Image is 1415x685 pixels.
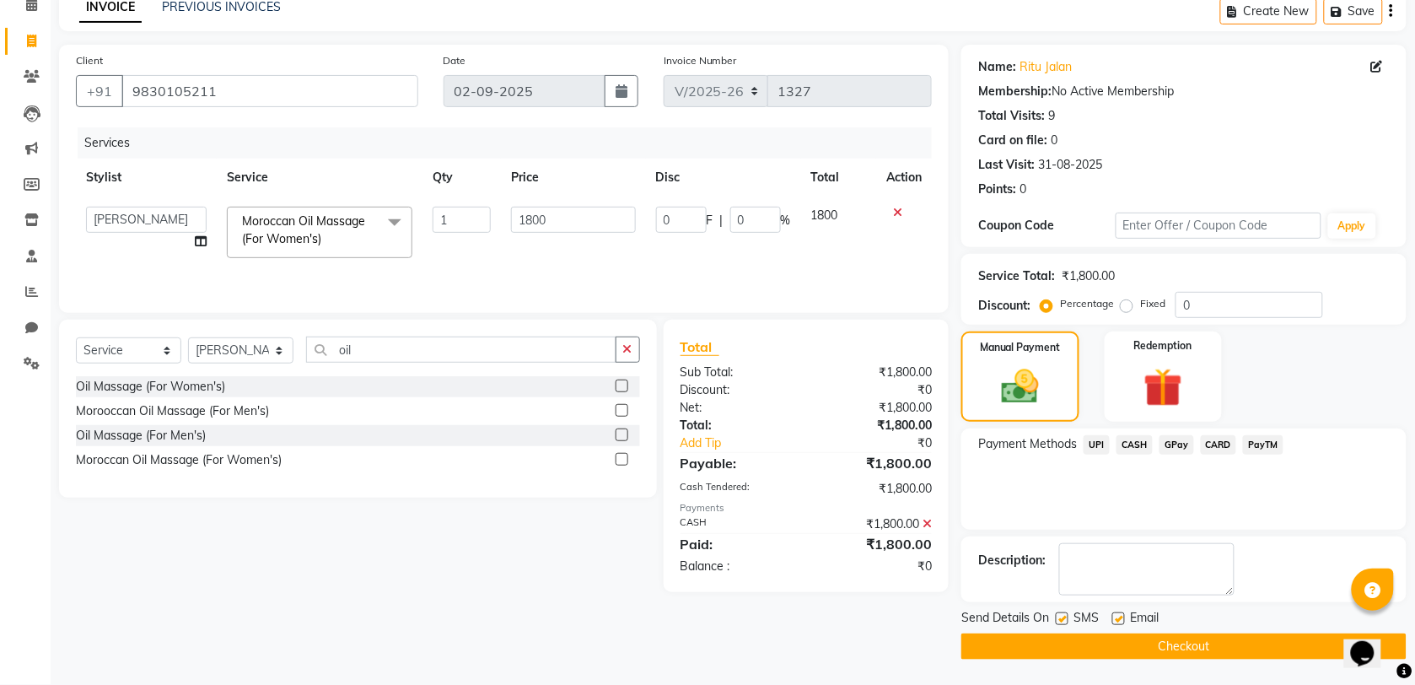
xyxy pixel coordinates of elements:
div: Services [78,127,944,159]
img: _gift.svg [1132,364,1195,412]
span: Total [681,338,719,356]
span: F [707,212,713,229]
div: Card on file: [978,132,1047,149]
div: No Active Membership [978,83,1390,100]
div: Service Total: [978,267,1055,285]
div: 9 [1048,107,1055,125]
span: | [720,212,724,229]
button: Apply [1328,213,1376,239]
div: Total: [668,417,806,434]
div: Discount: [978,297,1030,315]
div: Last Visit: [978,156,1035,174]
label: Client [76,53,103,68]
th: Qty [422,159,500,197]
div: Balance : [668,558,806,575]
div: Net: [668,399,806,417]
div: ₹1,800.00 [806,417,944,434]
span: UPI [1084,435,1110,455]
th: Action [876,159,932,197]
div: ₹0 [806,381,944,399]
div: 0 [1051,132,1057,149]
label: Date [444,53,466,68]
div: Oil Massage (For Women's) [76,378,225,396]
a: Add Tip [668,434,830,452]
a: x [321,231,329,246]
div: ₹1,800.00 [806,515,944,533]
div: ₹1,800.00 [806,364,944,381]
div: ₹1,800.00 [806,480,944,498]
th: Service [217,159,422,197]
th: Total [801,159,877,197]
div: Paid: [668,534,806,554]
div: CASH [668,515,806,533]
span: Payment Methods [978,435,1077,453]
div: Discount: [668,381,806,399]
a: Ritu Jalan [1020,58,1072,76]
span: PayTM [1243,435,1283,455]
span: SMS [1073,609,1099,630]
div: ₹1,800.00 [806,453,944,473]
iframe: chat widget [1344,618,1398,668]
div: ₹1,800.00 [806,399,944,417]
label: Manual Payment [980,340,1061,355]
button: Checkout [961,634,1407,660]
th: Disc [646,159,801,197]
label: Percentage [1060,296,1114,311]
span: Moroccan Oil Massage (For Women's) [242,213,365,246]
div: Coupon Code [978,217,1116,235]
div: Sub Total: [668,364,806,381]
div: Cash Tendered: [668,480,806,498]
span: CARD [1201,435,1237,455]
label: Invoice Number [664,53,737,68]
span: CASH [1116,435,1153,455]
div: ₹0 [829,434,944,452]
span: GPay [1159,435,1194,455]
div: ₹1,800.00 [1062,267,1115,285]
span: Email [1130,609,1159,630]
div: Oil Massage (For Men's) [76,427,206,445]
div: Name: [978,58,1016,76]
div: Morooccan Oil Massage (For Men's) [76,402,269,420]
div: Points: [978,181,1016,198]
div: ₹1,800.00 [806,534,944,554]
span: Send Details On [961,609,1049,630]
th: Price [501,159,646,197]
div: ₹0 [806,558,944,575]
div: Description: [978,552,1046,569]
span: % [781,212,791,229]
button: +91 [76,75,123,107]
input: Search or Scan [306,337,616,363]
label: Fixed [1140,296,1165,311]
div: Membership: [978,83,1052,100]
div: 0 [1020,181,1026,198]
div: Total Visits: [978,107,1045,125]
div: Payable: [668,453,806,473]
div: Payments [681,501,933,515]
span: 1800 [811,208,838,223]
input: Search by Name/Mobile/Email/Code [121,75,418,107]
label: Redemption [1134,338,1192,353]
input: Enter Offer / Coupon Code [1116,213,1321,239]
img: _cash.svg [990,365,1051,408]
div: Moroccan Oil Massage (For Women's) [76,451,282,469]
div: 31-08-2025 [1038,156,1102,174]
th: Stylist [76,159,217,197]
